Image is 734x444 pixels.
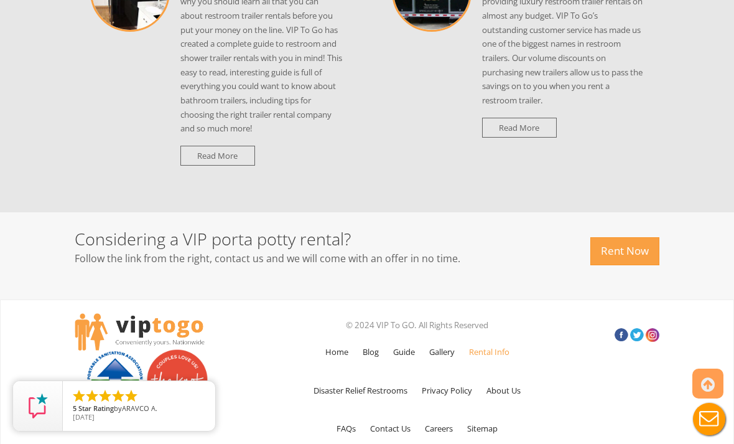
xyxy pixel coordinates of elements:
a: Facebook [615,328,628,342]
span: Star Rating [78,404,114,413]
li:  [72,389,86,404]
a: Home [319,334,355,370]
span: ARAVCO A. [122,404,157,413]
li:  [98,389,113,404]
a: Blog [356,334,385,370]
li:  [111,389,126,404]
p: © 2024 VIP To GO. All Rights Reserved [266,317,568,334]
a: Disaster Relief Restrooms [307,372,414,409]
a: Twitter [630,328,644,342]
a: Read More [180,146,255,166]
a: Gallery [423,334,461,370]
li:  [85,389,100,404]
p: Follow the link from the right, contact us and we will come with an offer in no time. [75,248,509,268]
span: [DATE] [73,412,95,422]
a: About Us [480,372,527,409]
span: by [73,405,205,413]
a: Insta [646,328,659,342]
a: Guide [387,334,421,370]
img: viptogo LogoVIPTOGO [75,313,205,351]
span: 5 [73,404,77,413]
a: Read More [482,118,557,138]
a: Rental Info [463,334,516,370]
li:  [124,389,139,404]
img: Review Rating [26,394,50,418]
button: Live Chat [684,394,734,444]
a: Rent Now [590,237,659,265]
a: Privacy Policy [416,372,478,409]
h2: Considering a VIP porta potty rental? [75,230,509,248]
